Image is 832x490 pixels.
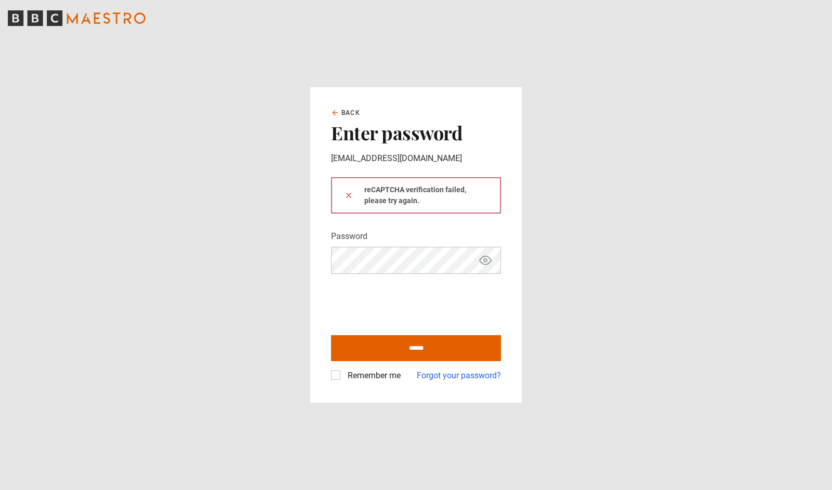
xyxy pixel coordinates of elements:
[477,251,494,270] button: Show password
[8,10,146,26] svg: BBC Maestro
[417,369,501,382] a: Forgot your password?
[331,122,501,143] h2: Enter password
[331,152,501,165] p: [EMAIL_ADDRESS][DOMAIN_NAME]
[331,108,360,117] a: Back
[344,369,401,382] label: Remember me
[331,177,501,214] div: reCAPTCHA verification failed, please try again.
[331,230,367,243] label: Password
[331,282,489,323] iframe: reCAPTCHA
[341,108,360,117] span: Back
